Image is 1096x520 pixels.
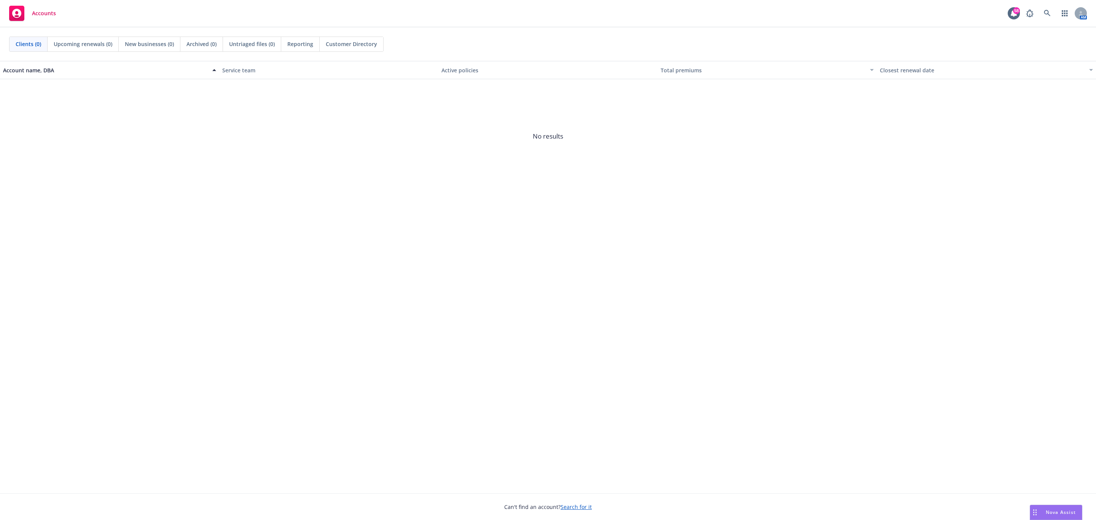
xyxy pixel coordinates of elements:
span: Upcoming renewals (0) [54,40,112,48]
div: 58 [1013,6,1020,13]
div: Service team [222,66,435,74]
div: Drag to move [1030,505,1040,520]
span: New businesses (0) [125,40,174,48]
button: Service team [219,61,438,79]
span: Reporting [287,40,313,48]
a: Report a Bug [1022,6,1037,21]
button: Total premiums [658,61,877,79]
span: Clients (0) [16,40,41,48]
button: Closest renewal date [877,61,1096,79]
span: Customer Directory [326,40,377,48]
span: Archived (0) [186,40,217,48]
span: Can't find an account? [504,503,592,511]
a: Accounts [6,3,59,24]
div: Total premiums [661,66,865,74]
div: Account name, DBA [3,66,208,74]
a: Search [1040,6,1055,21]
span: Untriaged files (0) [229,40,275,48]
button: Active policies [438,61,658,79]
span: Accounts [32,10,56,16]
a: Search for it [561,503,592,510]
span: Nova Assist [1046,509,1076,515]
button: Nova Assist [1030,505,1082,520]
a: Switch app [1057,6,1072,21]
div: Closest renewal date [880,66,1085,74]
div: Active policies [441,66,655,74]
